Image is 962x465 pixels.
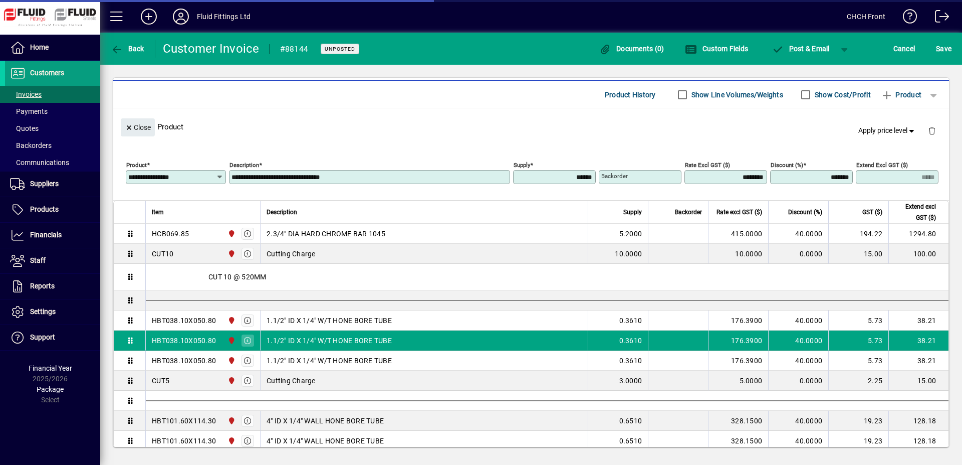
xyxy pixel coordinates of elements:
span: 0.3610 [619,336,642,346]
div: 10.0000 [714,249,762,259]
div: Fluid Fittings Ltd [197,9,251,25]
span: 0.3610 [619,316,642,326]
span: 5.2000 [619,229,642,239]
a: Suppliers [5,172,100,197]
td: 38.21 [888,331,948,351]
div: 328.1500 [714,436,762,446]
td: 0.0000 [768,371,828,391]
span: Quotes [10,124,39,132]
span: GST ($) [862,207,882,218]
a: Financials [5,223,100,248]
span: Settings [30,307,56,316]
span: CHRISTCHURCH [225,355,236,366]
button: Post & Email [767,40,835,58]
span: Support [30,333,55,341]
button: Product History [601,86,660,104]
span: 0.6510 [619,436,642,446]
button: Documents (0) [597,40,667,58]
td: 38.21 [888,351,948,371]
a: Staff [5,248,100,273]
td: 40.0000 [768,224,828,244]
td: 128.18 [888,411,948,431]
div: Product [113,108,949,145]
span: 2.3/4" DIA HARD CHROME BAR 1045 [267,229,385,239]
td: 100.00 [888,244,948,264]
span: Item [152,207,164,218]
button: Custom Fields [682,40,751,58]
button: Cancel [891,40,918,58]
span: Home [30,43,49,51]
span: 1.1/2" ID X 1/4" W/T HONE BORE TUBE [267,336,392,346]
span: CHRISTCHURCH [225,415,236,426]
button: Profile [165,8,197,26]
span: CHRISTCHURCH [225,315,236,326]
td: 15.00 [828,244,888,264]
span: Documents (0) [599,45,664,53]
button: Back [108,40,147,58]
div: CUT 10 @ 520MM [146,264,948,290]
span: Backorders [10,141,52,149]
mat-label: Supply [514,162,530,169]
span: Financials [30,231,62,239]
div: 176.3900 [714,336,762,346]
a: Communications [5,154,100,171]
td: 40.0000 [768,431,828,451]
a: Knowledge Base [895,2,917,35]
span: 0.6510 [619,416,642,426]
span: CHRISTCHURCH [225,335,236,346]
span: Staff [30,256,46,264]
app-page-header-button: Close [118,122,157,131]
td: 0.0000 [768,244,828,264]
td: 40.0000 [768,411,828,431]
td: 38.21 [888,311,948,331]
div: 415.0000 [714,229,762,239]
label: Show Line Volumes/Weights [689,90,783,100]
div: 176.3900 [714,356,762,366]
span: Product [881,87,921,103]
span: ave [936,41,951,57]
div: HBT038.10X050.80 [152,336,216,346]
span: CHRISTCHURCH [225,228,236,239]
span: 1.1/2" ID X 1/4" W/T HONE BORE TUBE [267,316,392,326]
td: 2.25 [828,371,888,391]
div: HBT038.10X050.80 [152,316,216,326]
td: 19.23 [828,431,888,451]
span: Communications [10,159,69,167]
a: Backorders [5,137,100,154]
span: Extend excl GST ($) [895,201,936,223]
div: HBT101.60X114.30 [152,436,216,446]
div: 176.3900 [714,316,762,326]
span: Back [111,45,144,53]
span: 1.1/2" ID X 1/4" W/T HONE BORE TUBE [267,356,392,366]
button: Add [133,8,165,26]
mat-label: Extend excl GST ($) [856,162,908,169]
span: Payments [10,107,48,115]
td: 128.18 [888,431,948,451]
span: S [936,45,940,53]
span: CHRISTCHURCH [225,435,236,446]
mat-label: Backorder [601,173,628,180]
td: 1294.80 [888,224,948,244]
div: 5.0000 [714,376,762,386]
span: P [789,45,794,53]
span: Reports [30,282,55,290]
span: Apply price level [858,125,916,136]
div: 328.1500 [714,416,762,426]
span: Backorder [675,207,702,218]
span: 10.0000 [615,249,642,259]
div: Customer Invoice [163,41,260,57]
span: 3.0000 [619,376,642,386]
span: Customers [30,69,64,77]
span: Unposted [325,46,355,52]
span: Discount (%) [788,207,822,218]
td: 40.0000 [768,311,828,331]
a: Home [5,35,100,60]
span: Financial Year [29,364,72,372]
span: 4" ID X 1/4" WALL HONE BORE TUBE [267,436,384,446]
div: HBT038.10X050.80 [152,356,216,366]
span: Package [37,385,64,393]
a: Payments [5,103,100,120]
span: Close [125,119,151,136]
button: Delete [920,118,944,142]
span: CHRISTCHURCH [225,248,236,259]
